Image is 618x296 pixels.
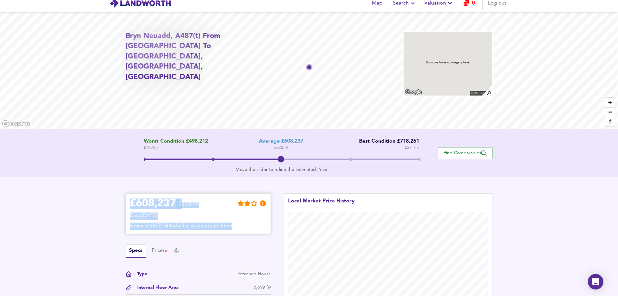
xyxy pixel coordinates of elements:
span: £232/ft² [179,202,198,212]
button: Find Comparables [438,147,493,159]
div: Best Condition £718,261 [354,138,419,145]
div: Open Intercom Messenger [588,274,603,290]
span: £ 274 / ft² [405,145,419,151]
button: Specs [126,244,146,258]
h2: Bryn Neuadd, A487(t) From [GEOGRAPHIC_DATA] To [GEOGRAPHIC_DATA], [GEOGRAPHIC_DATA], [GEOGRAPHIC_... [126,31,243,82]
div: 2,619 ft² [253,284,271,291]
div: Move the slider to refine the Estimated Price [144,166,419,173]
img: property [403,31,492,96]
div: Source: 2,619ft² Detached in Average Condition [130,223,267,230]
button: Zoom in [605,98,615,107]
div: Local Market Price History [288,198,355,212]
button: Zoom out [605,107,615,117]
span: £ 232 / ft² [274,145,288,151]
button: Prices [152,247,168,254]
span: Worst Condition £498,212 [144,138,208,145]
div: Internal Floor Area [132,284,179,291]
div: Type [132,271,147,277]
button: Reset bearing to north [605,117,615,126]
span: Find Comparables [441,150,489,156]
img: search [481,85,493,97]
div: £ 608,237 [130,199,176,209]
div: Detached House [236,271,271,277]
div: Average £608,237 [259,138,303,145]
span: £ 190 / ft² [144,145,208,151]
a: Mapbox homepage [2,120,30,127]
div: Date: [DATE] [130,212,267,220]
